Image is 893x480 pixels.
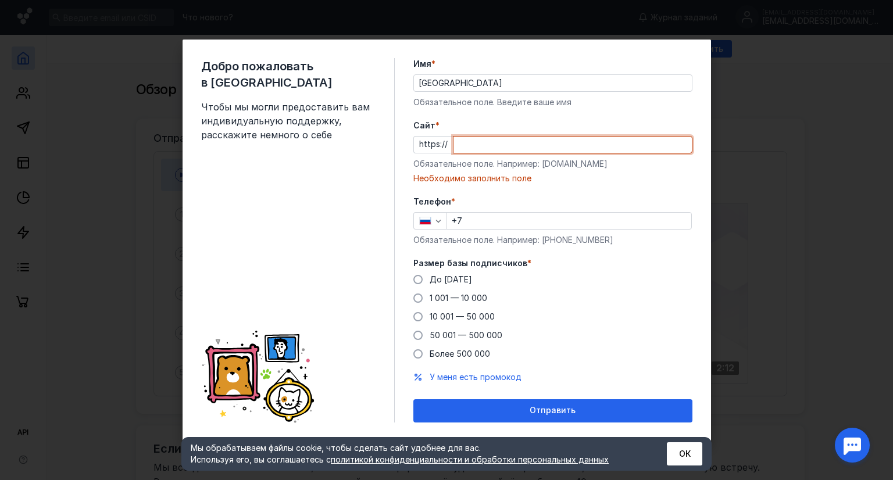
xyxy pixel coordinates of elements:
span: Имя [413,58,431,70]
span: Более 500 000 [430,349,490,359]
div: Необходимо заполнить поле [413,173,692,184]
span: Телефон [413,196,451,207]
button: Отправить [413,399,692,422]
span: Отправить [530,406,576,415]
div: Обязательное поле. Введите ваше имя [413,96,692,108]
button: У меня есть промокод [430,371,521,383]
button: ОК [667,442,702,465]
span: Добро пожаловать в [GEOGRAPHIC_DATA] [201,58,376,91]
div: Мы обрабатываем файлы cookie, чтобы сделать сайт удобнее для вас. Используя его, вы соглашаетесь c [191,442,638,465]
span: 10 001 — 50 000 [430,311,495,321]
div: Обязательное поле. Например: [PHONE_NUMBER] [413,234,692,246]
div: Обязательное поле. Например: [DOMAIN_NAME] [413,158,692,170]
span: 1 001 — 10 000 [430,293,487,303]
span: До [DATE] [430,274,472,284]
span: Cайт [413,120,435,131]
a: политикой конфиденциальности и обработки персональных данных [331,454,609,464]
span: У меня есть промокод [430,372,521,382]
span: 50 001 — 500 000 [430,330,502,340]
span: Чтобы мы могли предоставить вам индивидуальную поддержку, расскажите немного о себе [201,100,376,142]
span: Размер базы подписчиков [413,257,527,269]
